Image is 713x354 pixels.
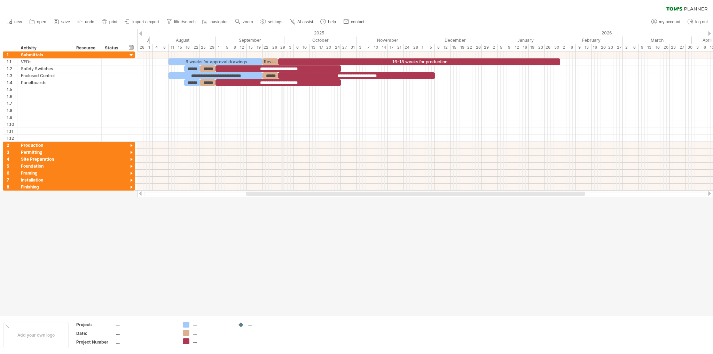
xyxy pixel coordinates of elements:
div: January 2026 [491,37,560,44]
div: 11 - 15 [169,44,184,51]
div: VFDs [21,58,69,65]
div: 1 - 5 [216,44,231,51]
div: 16-18 weeks for production [278,58,560,65]
span: open [37,19,46,24]
div: Foundation [21,163,69,169]
a: contact [342,17,367,26]
div: .... [116,322,174,328]
div: February 2026 [560,37,623,44]
div: Add your own logo [3,322,69,348]
div: 19 - 23 [529,44,544,51]
div: 30 - 3 [685,44,701,51]
div: 6 weeks for approval drawings [169,58,263,65]
div: .... [116,330,174,336]
div: 24 - 28 [403,44,419,51]
div: 16 - 20 [654,44,670,51]
span: undo [85,19,94,24]
div: Status [105,45,120,51]
span: log out [695,19,708,24]
a: undo [76,17,96,26]
div: Project: [76,322,115,328]
div: 23 - 27 [670,44,685,51]
a: save [52,17,72,26]
span: navigator [211,19,228,24]
div: 17 - 21 [388,44,403,51]
div: .... [193,330,231,336]
a: zoom [233,17,255,26]
div: 3 [7,149,17,155]
div: Safety Switches [21,65,69,72]
div: Installation [21,177,69,183]
div: Review [263,58,278,65]
div: 28 - 1 [137,44,153,51]
span: filter/search [174,19,196,24]
div: 8 [7,184,17,190]
div: 1 [7,51,17,58]
div: 1 - 5 [419,44,435,51]
div: 2 [7,142,17,148]
div: 6 [7,170,17,176]
a: navigator [201,17,230,26]
div: November 2025 [356,37,419,44]
div: 9 - 13 [638,44,654,51]
div: .... [116,339,174,345]
div: 27 - 31 [341,44,356,51]
div: Framing [21,170,69,176]
div: .... [193,322,231,328]
div: Submittals [21,51,69,58]
div: 9 - 13 [576,44,591,51]
span: save [61,19,70,24]
div: 1.3 [7,72,17,79]
div: 15 - 19 [450,44,466,51]
div: 1.12 [7,135,17,142]
a: help [319,17,338,26]
div: 1.6 [7,93,17,100]
div: 5 [7,163,17,169]
div: Permitting [21,149,69,155]
div: Site Preparation [21,156,69,162]
div: 25 - 29 [200,44,216,51]
div: 1.10 [7,121,17,128]
div: 1.1 [7,58,17,65]
div: 2 - 6 [623,44,638,51]
div: 22 - 26 [466,44,482,51]
div: 1.8 [7,107,17,114]
span: new [14,19,22,24]
div: 22 - 26 [263,44,278,51]
div: March 2026 [623,37,692,44]
a: log out [686,17,710,26]
div: 1.9 [7,114,17,121]
div: .... [248,322,286,328]
a: new [5,17,24,26]
div: 1.11 [7,128,17,135]
div: 20 - 24 [325,44,341,51]
a: print [100,17,119,26]
div: September 2025 [216,37,284,44]
div: Date: [76,330,115,336]
div: December 2025 [419,37,491,44]
a: filter/search [165,17,198,26]
div: 10 - 14 [372,44,388,51]
div: Finishing [21,184,69,190]
span: import / export [132,19,159,24]
div: Project Number [76,339,115,345]
div: 1.2 [7,65,17,72]
a: import / export [123,17,161,26]
div: 23 - 27 [607,44,623,51]
div: 2 - 6 [560,44,576,51]
div: 26 - 30 [544,44,560,51]
div: 5 - 9 [497,44,513,51]
span: contact [351,19,365,24]
div: .... [193,338,231,344]
span: print [109,19,117,24]
a: settings [259,17,284,26]
div: 13 - 17 [310,44,325,51]
span: my account [659,19,680,24]
div: Production [21,142,69,148]
div: 3 - 7 [356,44,372,51]
div: 4 [7,156,17,162]
div: August 2025 [150,37,216,44]
div: 1.5 [7,86,17,93]
div: 16 - 20 [591,44,607,51]
div: 8 - 12 [435,44,450,51]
